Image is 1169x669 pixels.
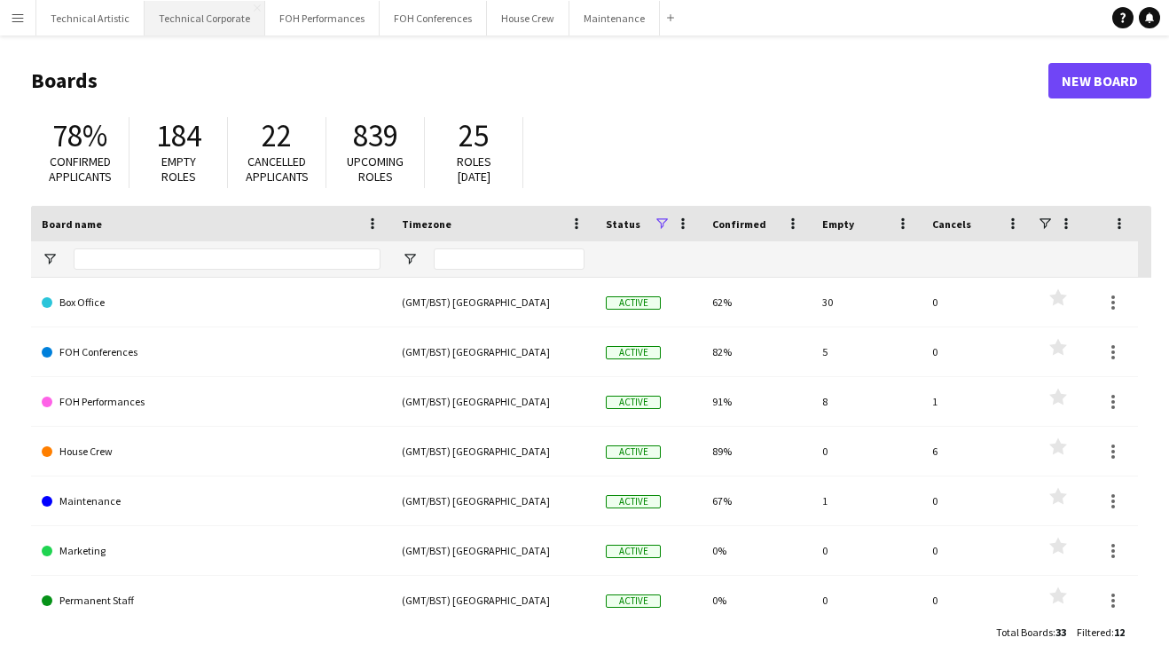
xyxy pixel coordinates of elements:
span: Empty roles [161,153,196,185]
div: : [1077,615,1125,649]
div: 5 [812,327,922,376]
span: 839 [353,116,398,155]
span: Active [606,545,661,558]
button: FOH Conferences [380,1,487,35]
a: House Crew [42,427,381,476]
button: Technical Artistic [36,1,145,35]
button: Open Filter Menu [402,251,418,267]
span: 25 [459,116,489,155]
span: Confirmed [712,217,766,231]
span: Timezone [402,217,451,231]
div: 89% [702,427,812,476]
div: 0 [922,576,1032,625]
div: 67% [702,476,812,525]
div: 0 [812,427,922,476]
div: (GMT/BST) [GEOGRAPHIC_DATA] [391,327,595,376]
a: FOH Performances [42,377,381,427]
span: 12 [1114,626,1125,639]
span: Roles [DATE] [457,153,491,185]
div: 0 [812,576,922,625]
div: 0 [812,526,922,575]
div: (GMT/BST) [GEOGRAPHIC_DATA] [391,526,595,575]
div: 0 [922,278,1032,327]
div: (GMT/BST) [GEOGRAPHIC_DATA] [391,278,595,327]
div: : [996,615,1066,649]
div: 82% [702,327,812,376]
a: Maintenance [42,476,381,526]
span: 78% [52,116,107,155]
span: Upcoming roles [347,153,404,185]
div: (GMT/BST) [GEOGRAPHIC_DATA] [391,427,595,476]
span: Cancels [932,217,971,231]
span: Board name [42,217,102,231]
span: Filtered [1077,626,1111,639]
div: 0 [922,327,1032,376]
div: 8 [812,377,922,426]
input: Timezone Filter Input [434,248,584,270]
span: Active [606,495,661,508]
span: Confirmed applicants [49,153,112,185]
div: 0% [702,576,812,625]
div: (GMT/BST) [GEOGRAPHIC_DATA] [391,476,595,525]
div: 1 [922,377,1032,426]
input: Board name Filter Input [74,248,381,270]
span: Cancelled applicants [246,153,309,185]
span: 22 [262,116,292,155]
button: Technical Corporate [145,1,265,35]
div: 6 [922,427,1032,476]
button: FOH Performances [265,1,380,35]
div: 91% [702,377,812,426]
div: 30 [812,278,922,327]
button: Open Filter Menu [42,251,58,267]
a: FOH Conferences [42,327,381,377]
span: 184 [156,116,201,155]
span: Active [606,445,661,459]
h1: Boards [31,67,1048,94]
a: New Board [1048,63,1151,98]
span: Active [606,346,661,359]
div: 0% [702,526,812,575]
div: 1 [812,476,922,525]
div: 0 [922,476,1032,525]
div: 0 [922,526,1032,575]
span: Empty [822,217,854,231]
a: Permanent Staff [42,576,381,626]
a: Box Office [42,278,381,327]
span: Active [606,594,661,608]
button: House Crew [487,1,569,35]
button: Maintenance [569,1,660,35]
div: 62% [702,278,812,327]
span: Total Boards [996,626,1053,639]
span: 33 [1055,626,1066,639]
a: Marketing [42,526,381,576]
span: Active [606,296,661,310]
div: (GMT/BST) [GEOGRAPHIC_DATA] [391,576,595,625]
span: Status [606,217,640,231]
span: Active [606,396,661,409]
div: (GMT/BST) [GEOGRAPHIC_DATA] [391,377,595,426]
